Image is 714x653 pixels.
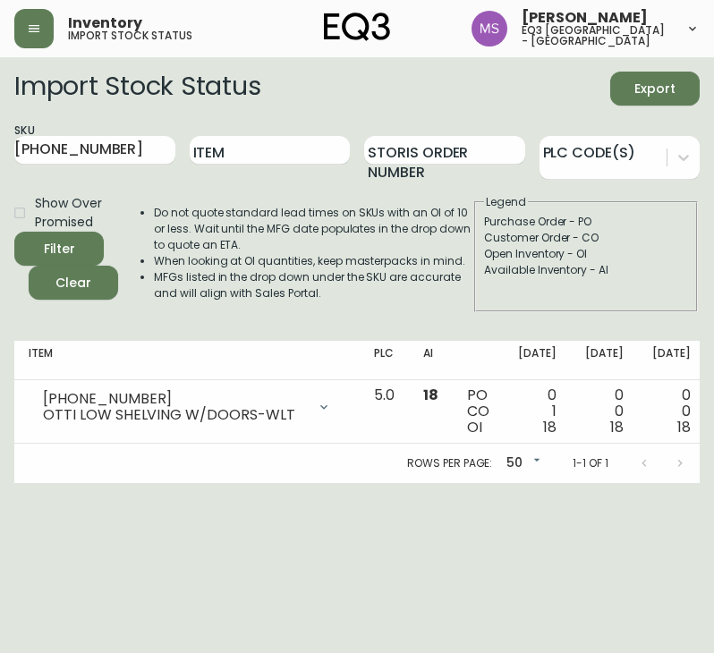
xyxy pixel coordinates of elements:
div: PO CO [467,387,489,436]
span: OI [467,417,482,437]
div: 50 [499,449,544,479]
h5: import stock status [68,30,192,41]
span: Show Over Promised [35,194,104,232]
button: Filter [14,232,104,266]
th: Item [14,341,360,380]
div: 0 0 [652,387,691,436]
img: 1b6e43211f6f3cc0b0729c9049b8e7af [472,11,507,47]
td: 5.0 [360,380,409,444]
th: [DATE] [504,341,571,380]
span: [PERSON_NAME] [522,11,648,25]
span: 18 [423,385,438,405]
li: MFGs listed in the drop down under the SKU are accurate and will align with Sales Portal. [154,269,472,301]
p: 1-1 of 1 [573,455,608,471]
div: [PHONE_NUMBER] [43,391,306,407]
div: 0 0 [585,387,624,436]
th: AI [409,341,453,380]
h2: Import Stock Status [14,72,260,106]
div: [PHONE_NUMBER]OTTI LOW SHELVING W/DOORS-WLT [29,387,345,427]
li: Do not quote standard lead times on SKUs with an OI of 10 or less. Wait until the MFG date popula... [154,205,472,253]
button: Export [610,72,700,106]
span: 18 [610,417,624,437]
span: Clear [43,272,104,294]
li: When looking at OI quantities, keep masterpacks in mind. [154,253,472,269]
h5: eq3 [GEOGRAPHIC_DATA] - [GEOGRAPHIC_DATA] [522,25,671,47]
button: Clear [29,266,118,300]
div: Filter [44,238,75,260]
p: Rows per page: [407,455,492,471]
img: logo [324,13,390,41]
span: 18 [543,417,557,437]
div: Available Inventory - AI [484,262,688,278]
th: [DATE] [638,341,705,380]
legend: Legend [484,194,528,210]
div: Customer Order - CO [484,230,688,246]
span: Export [625,78,685,100]
div: OTTI LOW SHELVING W/DOORS-WLT [43,407,306,423]
span: Inventory [68,16,142,30]
div: 0 1 [518,387,557,436]
th: PLC [360,341,409,380]
th: [DATE] [571,341,638,380]
div: Open Inventory - OI [484,246,688,262]
span: 18 [677,417,691,437]
div: Purchase Order - PO [484,214,688,230]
